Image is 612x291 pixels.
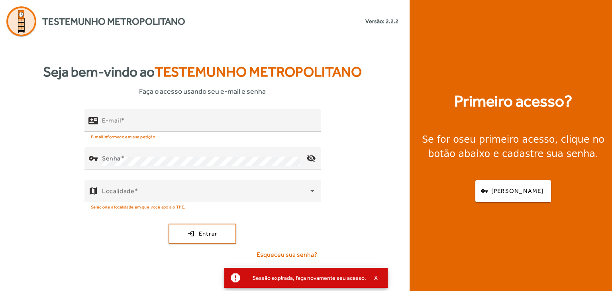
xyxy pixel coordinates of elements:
[246,272,366,283] div: Sessão expirada, faça novamente seu acesso.
[169,224,236,244] button: Entrar
[491,187,544,196] span: [PERSON_NAME]
[475,180,551,202] button: [PERSON_NAME]
[88,186,98,196] mat-icon: map
[365,17,398,26] small: Versão: 2.2.2
[91,202,186,211] mat-hint: Selecione a localidade em que você apoia o TPE.
[42,14,185,29] span: Testemunho Metropolitano
[91,132,157,141] mat-hint: E-mail informado em sua petição.
[229,272,241,284] mat-icon: report
[88,116,98,125] mat-icon: contact_mail
[88,153,98,163] mat-icon: vpn_key
[454,89,572,113] strong: Primeiro acesso?
[43,61,362,83] strong: Seja bem-vindo ao
[199,229,218,238] span: Entrar
[366,274,386,281] button: X
[257,250,317,260] span: Esqueceu sua senha?
[102,187,134,195] mat-label: Localidade
[301,149,320,168] mat-icon: visibility_off
[459,134,555,145] strong: seu primeiro acesso
[102,154,121,162] mat-label: Senha
[102,116,121,124] mat-label: E-mail
[155,64,362,80] span: Testemunho Metropolitano
[374,274,378,281] span: X
[139,86,266,96] span: Faça o acesso usando seu e-mail e senha
[419,132,607,161] div: Se for o , clique no botão abaixo e cadastre sua senha.
[6,6,36,36] img: Logo Agenda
